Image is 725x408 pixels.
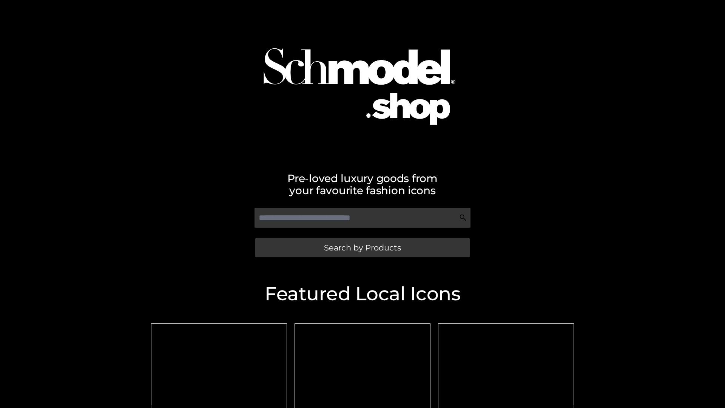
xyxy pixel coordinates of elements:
img: Search Icon [459,214,467,221]
span: Search by Products [324,244,401,252]
h2: Featured Local Icons​ [147,284,578,303]
h2: Pre-loved luxury goods from your favourite fashion icons [147,172,578,196]
a: Search by Products [255,238,470,257]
